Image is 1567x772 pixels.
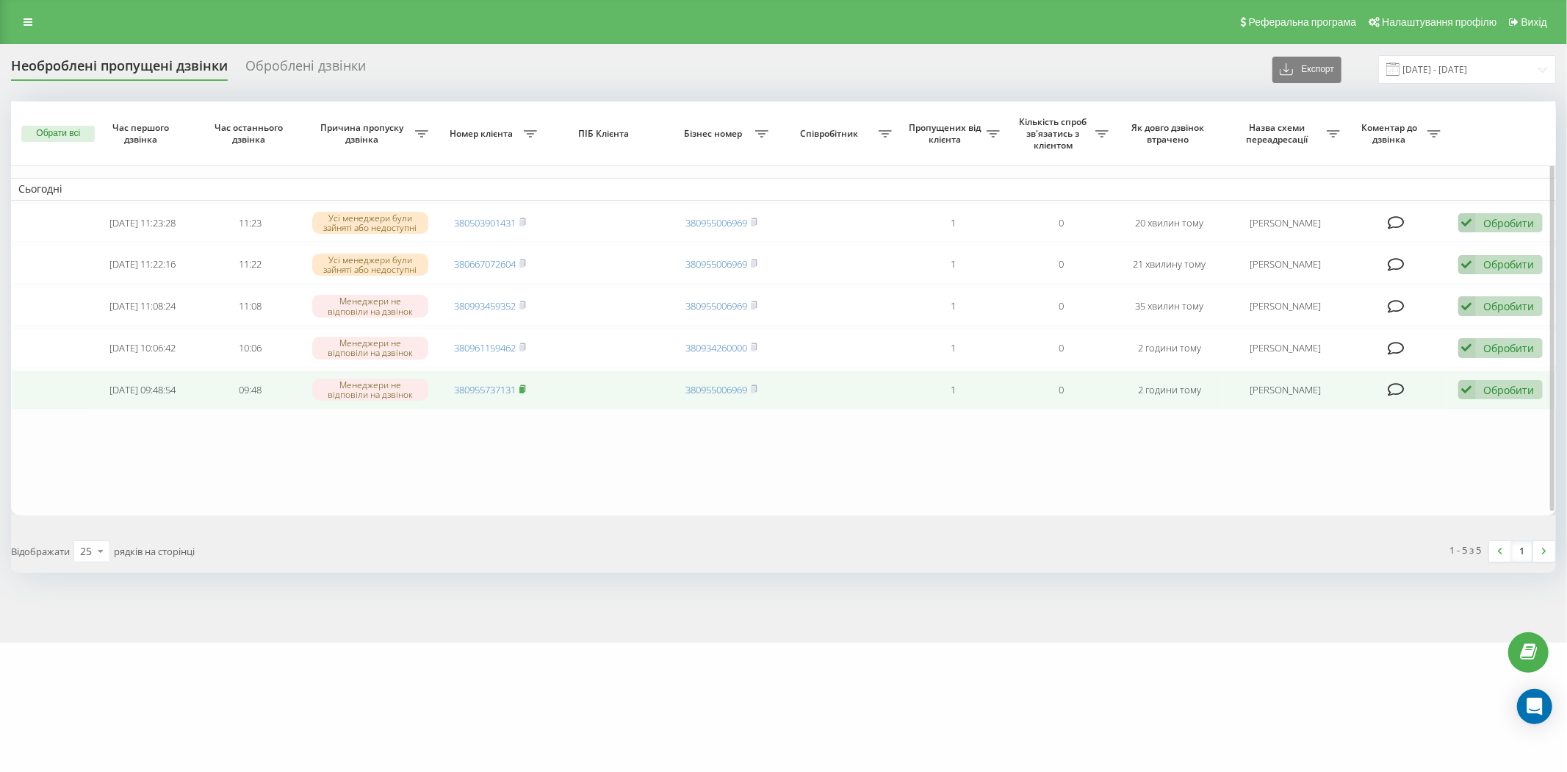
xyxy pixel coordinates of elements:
[1355,122,1427,145] span: Коментар до дзвінка
[312,122,416,145] span: Причина пропуску дзвінка
[557,128,655,140] span: ПІБ Клієнта
[88,329,196,368] td: [DATE] 10:06:42
[312,379,428,401] div: Менеджери не відповіли на дзвінок
[88,245,196,284] td: [DATE] 11:22:16
[11,545,70,558] span: Відображати
[454,341,516,354] a: 380961159462
[1224,204,1347,243] td: [PERSON_NAME]
[1116,204,1224,243] td: 20 хвилин тому
[685,383,747,396] a: 380955006969
[1484,299,1535,313] div: Обробити
[1484,257,1535,271] div: Обробити
[1007,204,1115,243] td: 0
[454,299,516,312] a: 380993459352
[88,287,196,326] td: [DATE] 11:08:24
[1521,16,1547,28] span: Вихід
[685,257,747,271] a: 380955006969
[209,122,292,145] span: Час останнього дзвінка
[196,287,304,326] td: 11:08
[899,371,1007,410] td: 1
[11,58,228,81] div: Необроблені пропущені дзвінки
[1007,371,1115,410] td: 0
[312,254,428,276] div: Усі менеджери були зайняті або недоступні
[899,204,1007,243] td: 1
[1517,689,1552,724] div: Open Intercom Messenger
[1116,245,1224,284] td: 21 хвилину тому
[1511,541,1533,562] a: 1
[907,122,987,145] span: Пропущених від клієнта
[1484,383,1535,397] div: Обробити
[1382,16,1496,28] span: Налаштування профілю
[454,383,516,396] a: 380955737131
[196,371,304,410] td: 09:48
[21,126,95,142] button: Обрати всі
[101,122,184,145] span: Час першого дзвінка
[1450,543,1482,557] div: 1 - 5 з 5
[1116,287,1224,326] td: 35 хвилин тому
[80,544,92,559] div: 25
[1007,329,1115,368] td: 0
[88,371,196,410] td: [DATE] 09:48:54
[312,212,428,234] div: Усі менеджери були зайняті або недоступні
[1007,245,1115,284] td: 0
[245,58,366,81] div: Оброблені дзвінки
[1272,57,1341,83] button: Експорт
[1224,245,1347,284] td: [PERSON_NAME]
[1116,329,1224,368] td: 2 години тому
[899,329,1007,368] td: 1
[454,257,516,271] a: 380667072604
[11,178,1556,200] td: Сьогодні
[312,337,428,359] div: Менеджери не відповіли на дзвінок
[114,545,195,558] span: рядків на сторінці
[1249,16,1357,28] span: Реферальна програма
[685,299,747,312] a: 380955006969
[88,204,196,243] td: [DATE] 11:23:28
[1015,116,1095,151] span: Кількість спроб зв'язатись з клієнтом
[685,216,747,229] a: 380955006969
[196,204,304,243] td: 11:23
[1224,329,1347,368] td: [PERSON_NAME]
[675,128,755,140] span: Бізнес номер
[685,341,747,354] a: 380934260000
[899,245,1007,284] td: 1
[1224,287,1347,326] td: [PERSON_NAME]
[1007,287,1115,326] td: 0
[196,329,304,368] td: 10:06
[1484,341,1535,355] div: Обробити
[1128,122,1211,145] span: Як довго дзвінок втрачено
[196,245,304,284] td: 11:22
[312,295,428,317] div: Менеджери не відповіли на дзвінок
[454,216,516,229] a: 380503901431
[899,287,1007,326] td: 1
[783,128,879,140] span: Співробітник
[1484,216,1535,230] div: Обробити
[1231,122,1327,145] span: Назва схеми переадресації
[443,128,523,140] span: Номер клієнта
[1224,371,1347,410] td: [PERSON_NAME]
[1116,371,1224,410] td: 2 години тому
